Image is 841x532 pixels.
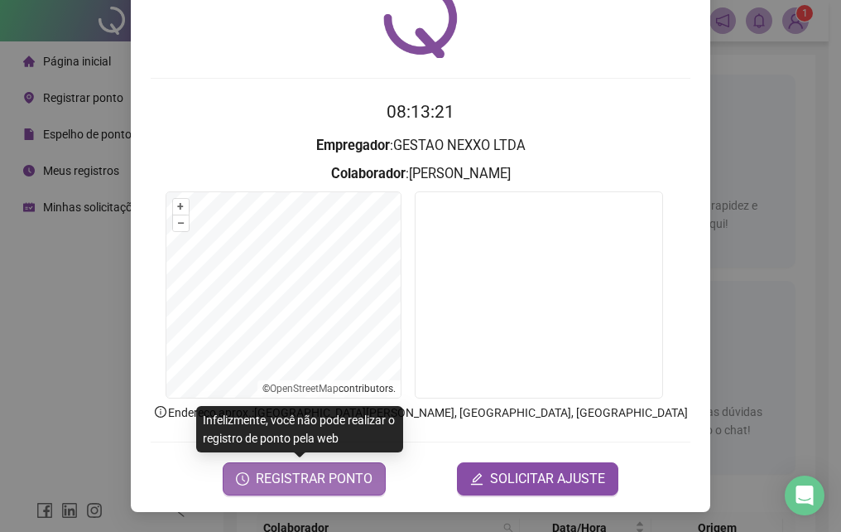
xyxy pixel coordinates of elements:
span: REGISTRAR PONTO [256,469,372,489]
p: Endereço aprox. : [GEOGRAPHIC_DATA][PERSON_NAME], [GEOGRAPHIC_DATA], [GEOGRAPHIC_DATA] [151,404,690,422]
h3: : GESTAO NEXXO LTDA [151,135,690,157]
a: OpenStreetMap [270,383,339,394]
strong: Empregador [316,138,390,153]
button: editSOLICITAR AJUSTE [457,462,618,496]
span: info-circle [153,404,168,419]
div: Open Intercom Messenger [785,476,824,515]
button: – [173,215,189,231]
li: © contributors. [262,383,396,394]
time: 08:13:21 [387,102,454,122]
h3: : [PERSON_NAME] [151,163,690,185]
div: Infelizmente, você não pode realizar o registro de ponto pela web [196,406,403,452]
strong: Colaborador [331,166,406,181]
button: + [173,199,189,215]
span: edit [470,472,483,486]
span: clock-circle [236,472,249,486]
button: REGISTRAR PONTO [223,462,386,496]
span: SOLICITAR AJUSTE [490,469,605,489]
